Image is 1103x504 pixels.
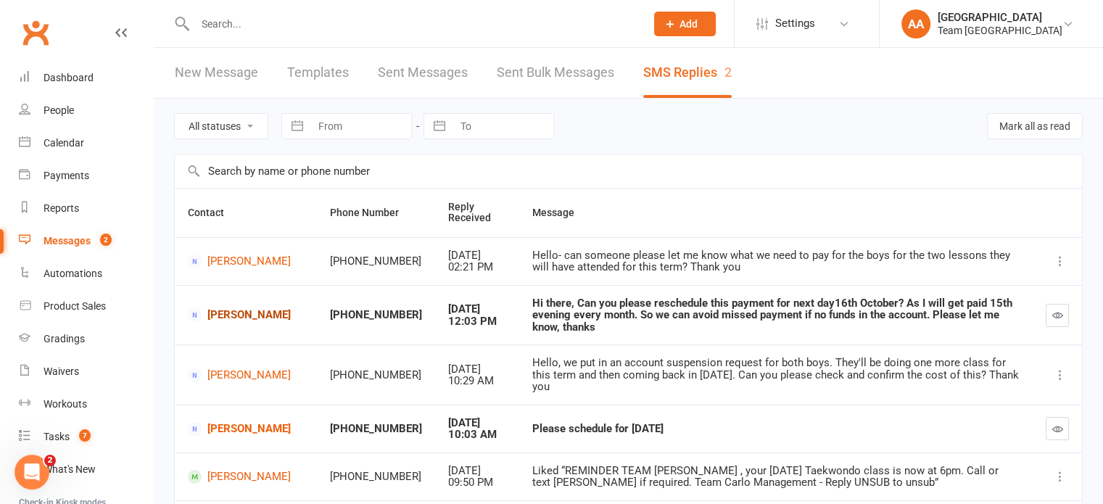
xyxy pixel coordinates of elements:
[724,65,732,80] div: 2
[44,137,84,149] div: Calendar
[448,261,506,273] div: 02:21 PM
[44,333,85,344] div: Gradings
[310,114,411,139] input: From
[191,14,635,34] input: Search...
[532,357,1020,393] div: Hello, we put in an account suspension request for both boys. They'll be doing one more class for...
[497,48,614,98] a: Sent Bulk Messages
[44,268,102,279] div: Automations
[448,429,506,441] div: 10:03 AM
[532,249,1020,273] div: Hello- can someone please let me know what we need to pay for the boys for the two lessons they w...
[19,421,153,453] a: Tasks 7
[17,15,54,51] a: Clubworx
[19,290,153,323] a: Product Sales
[175,154,1082,188] input: Search by name or phone number
[287,48,349,98] a: Templates
[775,7,815,40] span: Settings
[19,127,153,160] a: Calendar
[188,368,304,382] a: [PERSON_NAME]
[448,315,506,328] div: 12:03 PM
[448,417,506,429] div: [DATE]
[448,363,506,376] div: [DATE]
[19,160,153,192] a: Payments
[643,48,732,98] a: SMS Replies2
[44,455,56,466] span: 2
[330,369,422,381] div: [PHONE_NUMBER]
[448,465,506,477] div: [DATE]
[44,202,79,214] div: Reports
[19,225,153,257] a: Messages 2
[44,72,94,83] div: Dashboard
[532,423,1020,435] div: Please schedule for [DATE]
[175,48,258,98] a: New Message
[44,300,106,312] div: Product Sales
[188,308,304,322] a: [PERSON_NAME]
[79,429,91,442] span: 7
[317,189,435,237] th: Phone Number
[19,453,153,486] a: What's New
[435,189,519,237] th: Reply Received
[44,398,87,410] div: Workouts
[987,113,1083,139] button: Mark all as read
[19,192,153,225] a: Reports
[44,431,70,442] div: Tasks
[19,62,153,94] a: Dashboard
[44,365,79,377] div: Waivers
[188,422,304,436] a: [PERSON_NAME]
[44,104,74,116] div: People
[679,18,698,30] span: Add
[15,455,49,489] iframe: Intercom live chat
[448,476,506,489] div: 09:50 PM
[188,255,304,268] a: [PERSON_NAME]
[19,355,153,388] a: Waivers
[100,234,112,246] span: 2
[19,94,153,127] a: People
[330,309,422,321] div: [PHONE_NUMBER]
[448,303,506,315] div: [DATE]
[44,463,96,475] div: What's New
[188,470,304,484] a: [PERSON_NAME]
[330,471,422,483] div: [PHONE_NUMBER]
[938,24,1062,37] div: Team [GEOGRAPHIC_DATA]
[532,465,1020,489] div: Liked “REMINDER TEAM [PERSON_NAME] , your [DATE] Taekwondo class is now at 6pm. Call or text [PER...
[519,189,1033,237] th: Message
[448,375,506,387] div: 10:29 AM
[19,323,153,355] a: Gradings
[19,388,153,421] a: Workouts
[532,297,1020,334] div: Hi there, Can you please reschedule this payment for next day16th October? As I will get paid 15t...
[453,114,553,139] input: To
[44,170,89,181] div: Payments
[901,9,930,38] div: AA
[378,48,468,98] a: Sent Messages
[330,255,422,268] div: [PHONE_NUMBER]
[654,12,716,36] button: Add
[175,189,317,237] th: Contact
[19,257,153,290] a: Automations
[330,423,422,435] div: [PHONE_NUMBER]
[44,235,91,247] div: Messages
[448,249,506,262] div: [DATE]
[938,11,1062,24] div: [GEOGRAPHIC_DATA]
